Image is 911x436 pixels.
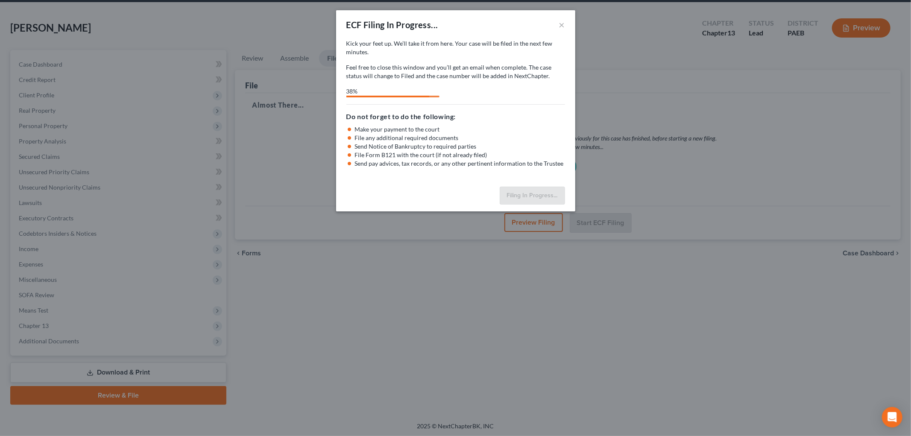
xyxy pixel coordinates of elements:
[500,187,565,205] button: Filing In Progress...
[346,87,430,96] div: 38%
[346,39,565,56] p: Kick your feet up. We’ll take it from here. Your case will be filed in the next few minutes.
[559,20,565,30] button: ×
[355,142,565,151] li: Send Notice of Bankruptcy to required parties
[355,125,565,134] li: Make your payment to the court
[882,407,902,427] div: Open Intercom Messenger
[355,151,565,159] li: File Form B121 with the court (if not already filed)
[355,159,565,168] li: Send pay advices, tax records, or any other pertinent information to the Trustee
[355,134,565,142] li: File any additional required documents
[346,63,565,80] p: Feel free to close this window and you’ll get an email when complete. The case status will change...
[346,19,438,31] div: ECF Filing In Progress...
[346,111,565,122] h5: Do not forget to do the following:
